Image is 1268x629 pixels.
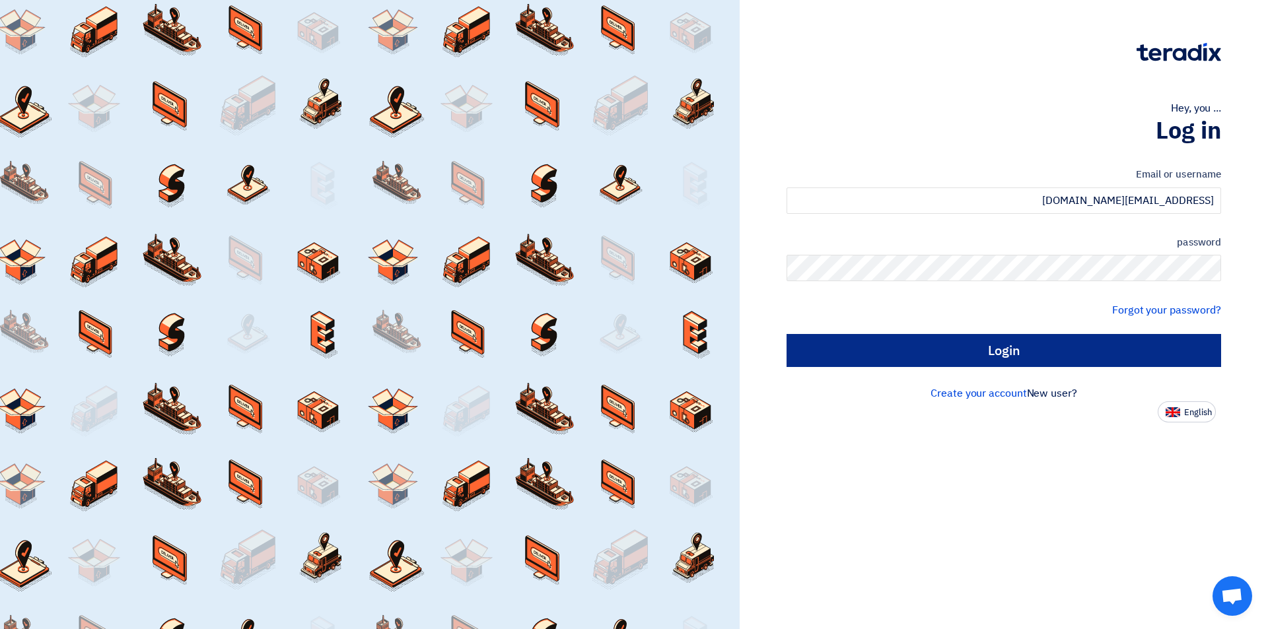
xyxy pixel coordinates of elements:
font: English [1184,406,1212,418]
input: Login [787,334,1221,367]
font: Hey, you ... [1171,100,1221,116]
input: Enter your work email or username... [787,187,1221,214]
img: Teradix logo [1137,43,1221,61]
button: English [1158,401,1216,422]
font: password [1177,235,1221,249]
a: Create your account [931,385,1026,401]
font: Log in [1156,113,1221,149]
a: Forgot your password? [1112,302,1221,318]
font: New user? [1027,385,1077,401]
img: en-US.png [1166,407,1180,417]
font: Email or username [1136,167,1221,182]
div: Open chat [1213,576,1252,616]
